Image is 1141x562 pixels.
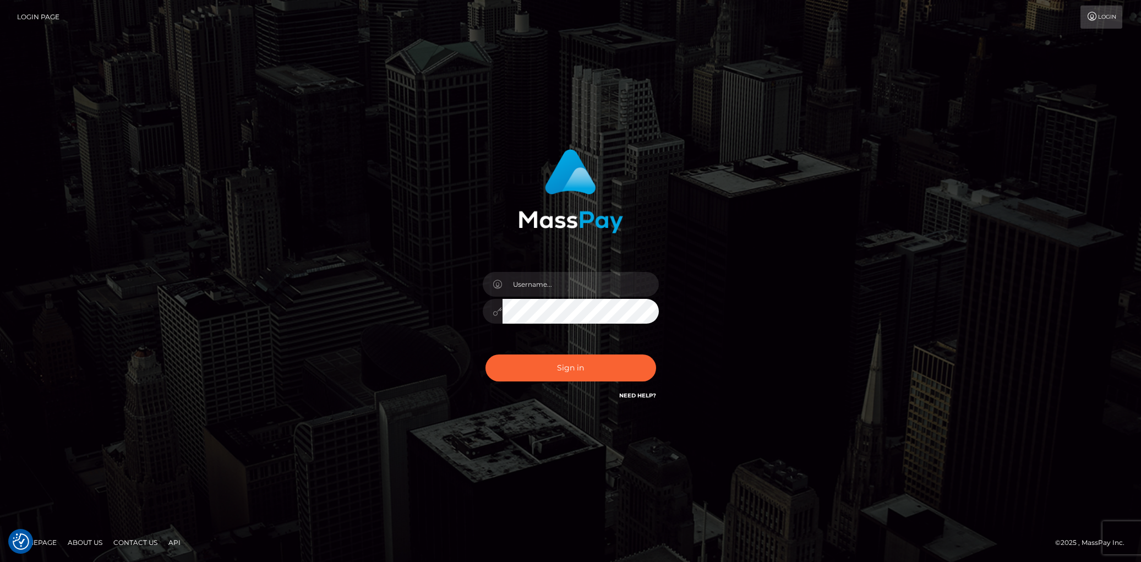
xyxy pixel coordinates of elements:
[13,533,29,550] img: Revisit consent button
[12,534,61,551] a: Homepage
[13,533,29,550] button: Consent Preferences
[109,534,162,551] a: Contact Us
[164,534,185,551] a: API
[17,6,59,29] a: Login Page
[1080,6,1122,29] a: Login
[485,354,656,381] button: Sign in
[63,534,107,551] a: About Us
[619,392,656,399] a: Need Help?
[518,149,623,233] img: MassPay Login
[503,272,659,297] input: Username...
[1055,537,1133,549] div: © 2025 , MassPay Inc.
